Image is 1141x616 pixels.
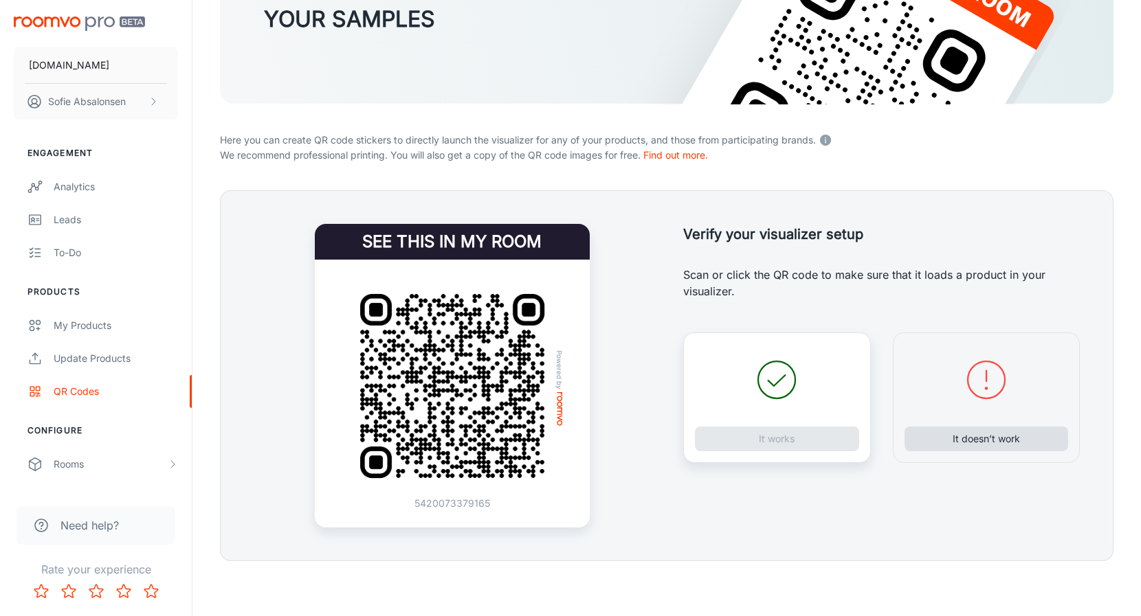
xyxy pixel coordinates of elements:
[14,47,178,83] button: [DOMAIN_NAME]
[29,58,109,73] p: [DOMAIN_NAME]
[683,266,1080,299] p: Scan or click the QR code to make sure that it loads a product in your visualizer.
[14,16,145,31] img: Roomvo PRO Beta
[54,351,178,366] div: Update Products
[54,179,178,194] div: Analytics
[54,384,178,399] div: QR Codes
[220,148,1114,163] p: We recommend professional printing. You will also get a copy of the QR code images for free.
[55,578,82,605] button: Rate 2 star
[553,350,566,389] span: Powered by
[315,224,590,260] h4: See this in my room
[54,245,178,260] div: To-do
[54,212,178,227] div: Leads
[643,149,708,161] a: Find out more.
[60,517,119,534] span: Need help?
[54,457,167,472] div: Rooms
[137,578,165,605] button: Rate 5 star
[557,391,562,425] img: roomvo
[27,578,55,605] button: Rate 1 star
[315,224,590,527] a: See this in my roomQR Code ExamplePowered byroomvo5420073379165
[82,578,110,605] button: Rate 3 star
[683,224,1080,244] h5: Verify your visualizer setup
[342,276,562,496] img: QR Code Example
[48,94,126,109] p: Sofie Absalonsen
[54,490,178,505] div: Branding
[414,496,490,511] p: 5420073379165
[54,318,178,333] div: My Products
[220,130,1114,148] p: Here you can create QR code stickers to directly launch the visualizer for any of your products, ...
[110,578,137,605] button: Rate 4 star
[14,84,178,119] button: Sofie Absalonsen
[905,426,1069,451] button: It doesn’t work
[11,561,181,578] p: Rate your experience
